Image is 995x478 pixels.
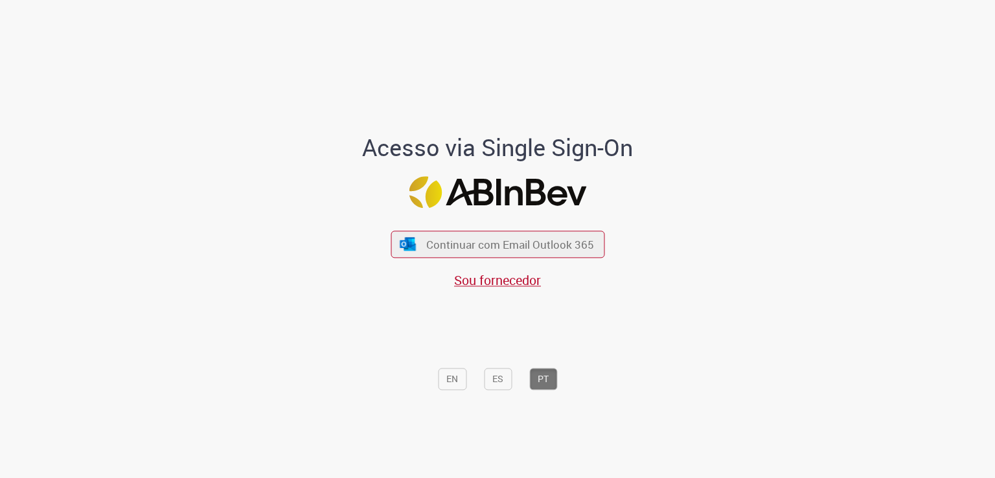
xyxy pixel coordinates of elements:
[409,176,586,208] img: Logo ABInBev
[529,369,557,391] button: PT
[426,237,594,252] span: Continuar com Email Outlook 365
[391,231,604,258] button: ícone Azure/Microsoft 360 Continuar com Email Outlook 365
[454,271,541,289] a: Sou fornecedor
[399,237,417,251] img: ícone Azure/Microsoft 360
[484,369,512,391] button: ES
[438,369,466,391] button: EN
[318,135,678,161] h1: Acesso via Single Sign-On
